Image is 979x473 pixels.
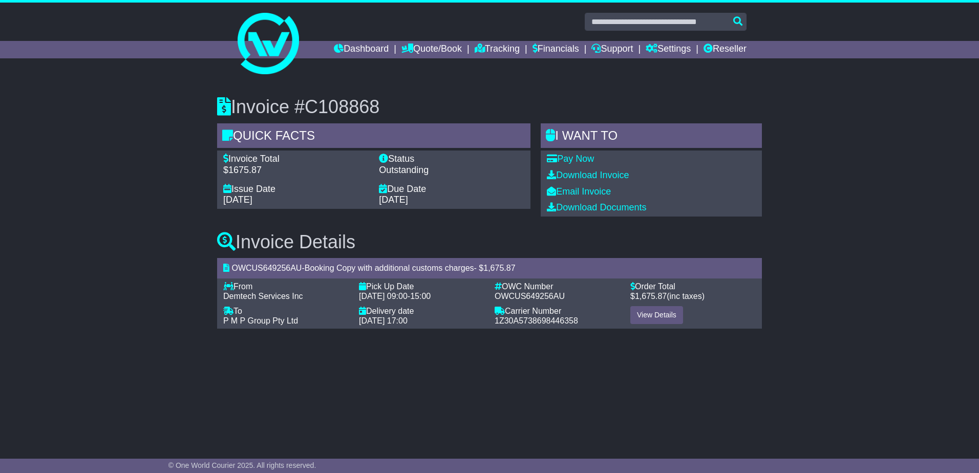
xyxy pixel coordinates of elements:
a: Quote/Book [401,41,462,58]
span: OWCUS649256AU [231,264,302,272]
div: $ (inc taxes) [630,291,756,301]
div: $1675.87 [223,165,369,176]
div: Invoice Total [223,154,369,165]
div: Order Total [630,282,756,291]
div: Status [379,154,524,165]
div: Due Date [379,184,524,195]
span: P M P Group Pty Ltd [223,316,298,325]
div: Quick Facts [217,123,530,151]
span: OWCUS649256AU [495,292,565,300]
span: 1,675.87 [483,264,515,272]
div: [DATE] [223,195,369,206]
span: 1Z30A5738698446358 [495,316,578,325]
span: Booking Copy with additional customs charges [305,264,474,272]
div: To [223,306,349,316]
span: [DATE] 09:00 [359,292,408,300]
span: © One World Courier 2025. All rights reserved. [168,461,316,469]
a: Download Invoice [547,170,629,180]
div: Delivery date [359,306,484,316]
a: Tracking [475,41,520,58]
div: - - $ [217,258,762,278]
div: [DATE] [379,195,524,206]
div: OWC Number [495,282,620,291]
h3: Invoice Details [217,232,762,252]
a: Settings [646,41,691,58]
a: Financials [533,41,579,58]
h3: Invoice #C108868 [217,97,762,117]
div: I WANT to [541,123,762,151]
div: From [223,282,349,291]
div: Issue Date [223,184,369,195]
span: 1,675.87 [635,292,667,300]
a: Email Invoice [547,186,611,197]
div: Pick Up Date [359,282,484,291]
a: Support [591,41,633,58]
a: Reseller [704,41,747,58]
span: [DATE] 17:00 [359,316,408,325]
a: View Details [630,306,683,324]
a: Dashboard [334,41,389,58]
div: Outstanding [379,165,524,176]
div: - [359,291,484,301]
span: Demtech Services Inc [223,292,303,300]
div: Carrier Number [495,306,620,316]
a: Download Documents [547,202,646,212]
span: 15:00 [410,292,431,300]
a: Pay Now [547,154,594,164]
